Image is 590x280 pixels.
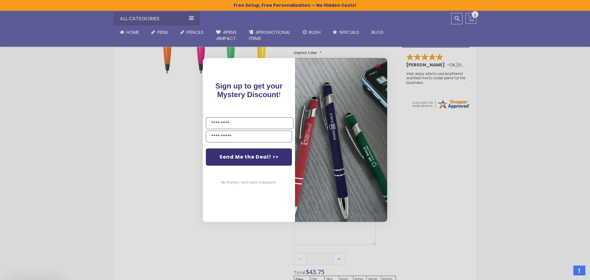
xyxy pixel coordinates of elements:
[218,175,280,190] button: No thanks, I don't want a discount.
[215,82,283,99] span: Sign up to get your Mystery Discount
[215,82,283,99] span: !
[206,148,292,166] button: Send Me the Deal! >>
[295,58,387,222] img: pop-up-image
[374,61,383,71] button: Close dialog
